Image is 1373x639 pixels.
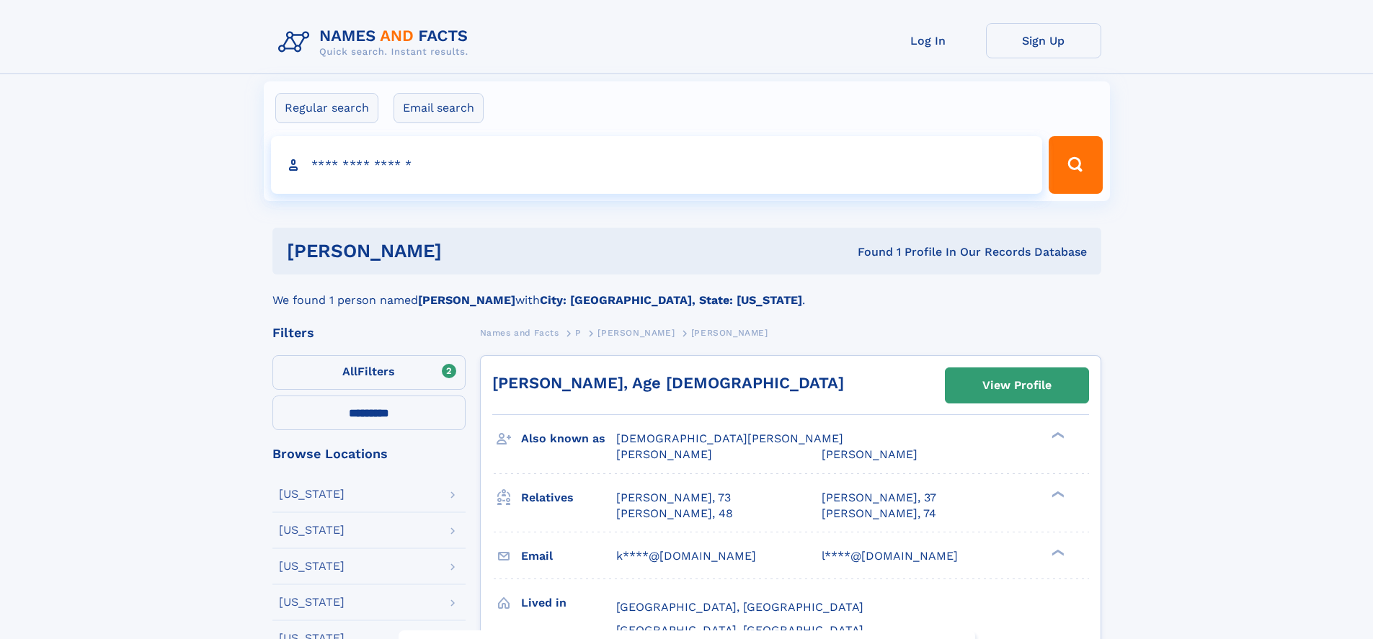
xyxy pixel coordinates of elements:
[272,274,1101,309] div: We found 1 person named with .
[279,560,345,572] div: [US_STATE]
[272,326,466,339] div: Filters
[521,591,616,615] h3: Lived in
[540,293,802,307] b: City: [GEOGRAPHIC_DATA], State: [US_STATE]
[521,544,616,568] h3: Email
[1048,431,1065,440] div: ❯
[272,23,480,62] img: Logo Names and Facts
[575,323,582,341] a: P
[279,524,345,536] div: [US_STATE]
[521,486,616,510] h3: Relatives
[279,488,345,500] div: [US_STATE]
[521,426,616,451] h3: Also known as
[616,623,863,637] span: [GEOGRAPHIC_DATA], [GEOGRAPHIC_DATA]
[272,447,466,460] div: Browse Locations
[1048,548,1065,557] div: ❯
[597,323,675,341] a: [PERSON_NAME]
[394,93,484,123] label: Email search
[946,368,1088,403] a: View Profile
[272,355,466,390] label: Filters
[275,93,378,123] label: Regular search
[822,490,936,506] a: [PERSON_NAME], 37
[287,242,650,260] h1: [PERSON_NAME]
[982,369,1052,402] div: View Profile
[616,447,712,461] span: [PERSON_NAME]
[342,365,357,378] span: All
[986,23,1101,58] a: Sign Up
[822,506,936,522] a: [PERSON_NAME], 74
[271,136,1043,194] input: search input
[822,447,917,461] span: [PERSON_NAME]
[1049,136,1102,194] button: Search Button
[871,23,986,58] a: Log In
[1048,489,1065,499] div: ❯
[597,328,675,338] span: [PERSON_NAME]
[492,374,844,392] a: [PERSON_NAME], Age [DEMOGRAPHIC_DATA]
[691,328,768,338] span: [PERSON_NAME]
[616,490,731,506] a: [PERSON_NAME], 73
[616,506,733,522] a: [PERSON_NAME], 48
[480,323,559,341] a: Names and Facts
[418,293,515,307] b: [PERSON_NAME]
[649,244,1087,260] div: Found 1 Profile In Our Records Database
[279,596,345,608] div: [US_STATE]
[616,432,843,445] span: [DEMOGRAPHIC_DATA][PERSON_NAME]
[616,600,863,614] span: [GEOGRAPHIC_DATA], [GEOGRAPHIC_DATA]
[575,328,582,338] span: P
